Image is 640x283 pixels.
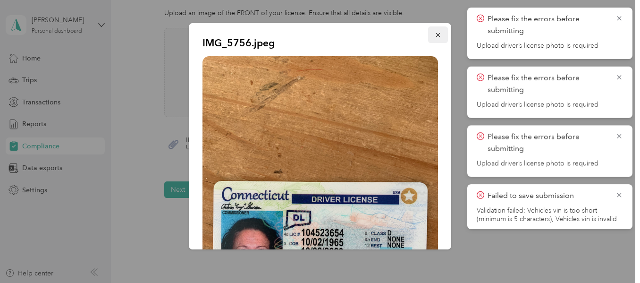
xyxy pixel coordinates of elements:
p: Failed to save submission [488,190,608,202]
span: Upload driver’s license photo is required [477,42,623,50]
p: IMG_5756.jpeg [202,36,438,50]
span: Upload driver’s license photo is required [477,159,623,168]
iframe: Everlance-gr Chat Button Frame [587,230,640,283]
p: Please fix the errors before submitting [488,72,608,95]
li: Validation failed: Vehicles vin is too short (minimum is 5 characters), Vehicles vin is invalid [477,206,623,223]
p: Please fix the errors before submitting [488,131,608,154]
span: Upload driver’s license photo is required [477,100,623,109]
p: Please fix the errors before submitting [488,13,608,36]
